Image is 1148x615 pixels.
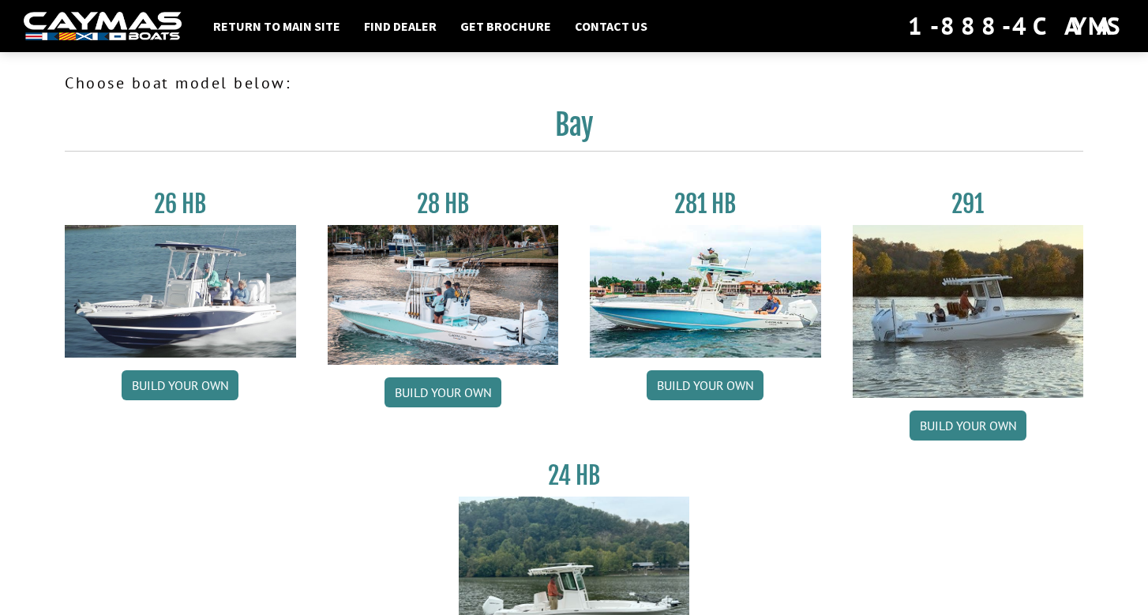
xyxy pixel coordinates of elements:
a: Get Brochure [452,16,559,36]
a: Contact Us [567,16,655,36]
img: 28-hb-twin.jpg [590,225,821,358]
a: Build your own [647,370,763,400]
a: Build your own [122,370,238,400]
h3: 28 HB [328,189,559,219]
h2: Bay [65,107,1083,152]
p: Choose boat model below: [65,71,1083,95]
img: 28_hb_thumbnail_for_caymas_connect.jpg [328,225,559,365]
img: white-logo-c9c8dbefe5ff5ceceb0f0178aa75bf4bb51f6bca0971e226c86eb53dfe498488.png [24,12,182,41]
img: 26_new_photo_resized.jpg [65,225,296,358]
img: 291_Thumbnail.jpg [853,225,1084,398]
a: Build your own [385,377,501,407]
h3: 291 [853,189,1084,219]
h3: 281 HB [590,189,821,219]
a: Find Dealer [356,16,445,36]
h3: 26 HB [65,189,296,219]
h3: 24 HB [459,461,690,490]
a: Return to main site [205,16,348,36]
a: Build your own [910,411,1026,441]
div: 1-888-4CAYMAS [908,9,1124,43]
